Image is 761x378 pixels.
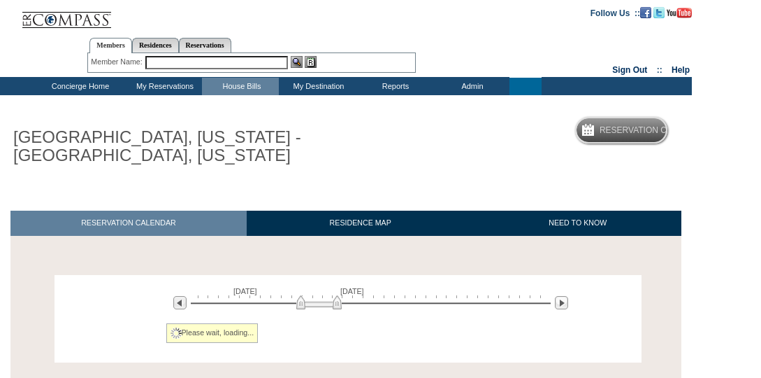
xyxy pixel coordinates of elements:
[667,8,692,18] img: Subscribe to our YouTube Channel
[125,78,202,95] td: My Reservations
[202,78,279,95] td: House Bills
[474,211,681,235] a: NEED TO KNOW
[132,38,179,52] a: Residences
[279,78,356,95] td: My Destination
[667,8,692,16] a: Subscribe to our YouTube Channel
[291,56,303,68] img: View
[600,126,706,135] h5: Reservation Calendar
[653,7,665,18] img: Follow us on Twitter
[340,287,364,295] span: [DATE]
[612,65,647,75] a: Sign Out
[356,78,433,95] td: Reports
[653,8,665,16] a: Follow us on Twitter
[305,56,317,68] img: Reservations
[247,211,474,235] a: RESIDENCE MAP
[657,65,662,75] span: ::
[166,323,259,343] div: Please wait, loading...
[33,78,125,95] td: Concierge Home
[233,287,257,295] span: [DATE]
[640,7,651,18] img: Become our fan on Facebook
[433,78,509,95] td: Admin
[179,38,231,52] a: Reservations
[10,125,324,168] h1: [GEOGRAPHIC_DATA], [US_STATE] - [GEOGRAPHIC_DATA], [US_STATE]
[89,38,132,53] a: Members
[640,8,651,16] a: Become our fan on Facebook
[171,328,182,339] img: spinner2.gif
[590,7,640,18] td: Follow Us ::
[555,296,568,309] img: Next
[173,296,187,309] img: Previous
[10,211,247,235] a: RESERVATION CALENDAR
[91,56,145,68] div: Member Name:
[672,65,690,75] a: Help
